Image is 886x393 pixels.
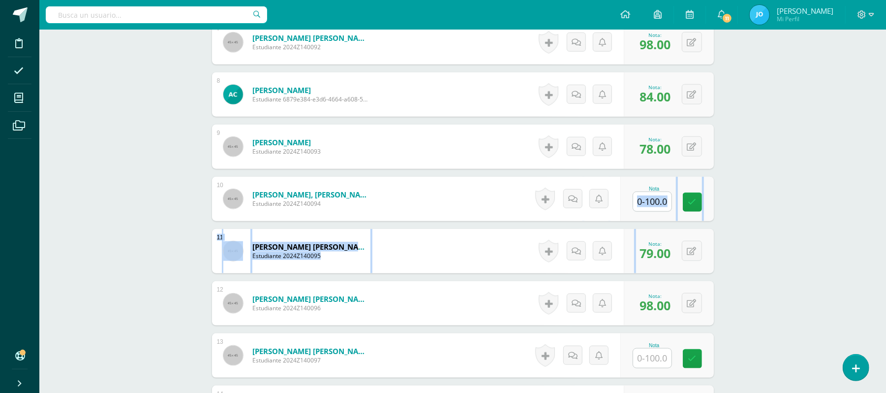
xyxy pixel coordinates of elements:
[252,346,370,356] a: [PERSON_NAME] [PERSON_NAME]
[640,140,671,157] span: 78.00
[252,199,370,208] span: Estudiante 2024Z140094
[640,136,671,143] div: Nota:
[252,85,370,95] a: [PERSON_NAME]
[252,33,370,43] a: [PERSON_NAME] [PERSON_NAME]
[633,192,672,211] input: 0-100.0
[223,137,243,157] img: 45x45
[223,189,243,209] img: 45x45
[633,343,676,348] div: Nota
[223,85,243,104] img: 5646e51e29a9702aa3aeb522d05c465d.png
[252,190,370,199] a: [PERSON_NAME], [PERSON_NAME]
[223,346,243,365] img: 45x45
[252,304,370,312] span: Estudiante 2024Z140096
[633,186,676,192] div: Nota
[223,294,243,313] img: 45x45
[223,33,243,52] img: 45x45
[252,252,370,260] span: Estudiante 2024Z140095
[223,241,243,261] img: 45x45
[777,15,833,23] span: Mi Perfil
[633,349,672,368] input: 0-100.0
[640,297,671,314] span: 98.00
[640,88,671,105] span: 84.00
[252,137,321,147] a: [PERSON_NAME]
[640,84,671,91] div: Nota:
[252,242,370,252] a: [PERSON_NAME] [PERSON_NAME]
[750,5,769,25] img: 0c5511dc06ee6ae7c7da3ebbca606f85.png
[252,43,370,51] span: Estudiante 2024Z140092
[640,245,671,262] span: 79.00
[252,356,370,364] span: Estudiante 2024Z140097
[46,6,267,23] input: Busca un usuario...
[640,36,671,53] span: 98.00
[252,95,370,103] span: Estudiante 6879e384-e3d6-4664-a608-51064f86c784
[252,294,370,304] a: [PERSON_NAME] [PERSON_NAME]
[640,293,671,299] div: Nota:
[640,32,671,38] div: Nota:
[640,240,671,247] div: Nota:
[777,6,833,16] span: [PERSON_NAME]
[252,147,321,156] span: Estudiante 2024Z140093
[722,13,733,24] span: 11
